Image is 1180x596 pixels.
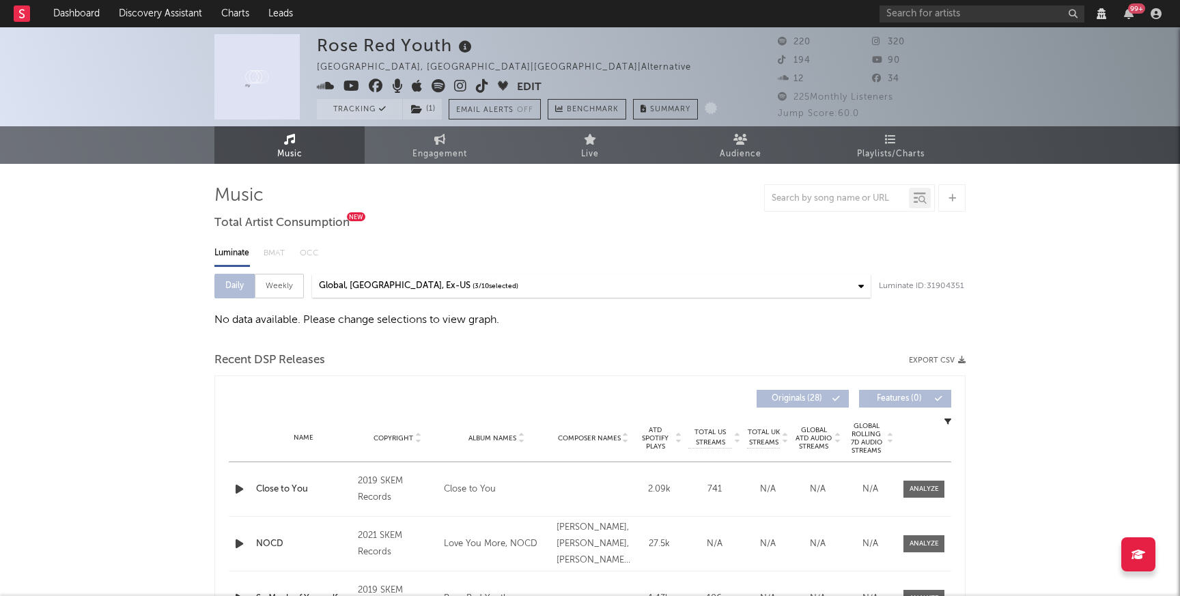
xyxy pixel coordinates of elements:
span: Total UK Streams [747,427,780,448]
span: Recent DSP Releases [214,352,325,369]
div: Close to You [444,481,496,498]
a: Playlists/Charts [815,126,966,164]
span: Global ATD Audio Streams [795,426,832,451]
div: Luminate ID: 31904351 [879,278,966,294]
em: Off [517,107,533,114]
a: Benchmark [548,99,626,119]
span: 194 [778,56,811,65]
span: Audience [720,146,761,162]
input: Search by song name or URL [765,193,909,204]
button: Export CSV [909,356,966,365]
span: 225 Monthly Listeners [778,93,893,102]
div: 99 + [1128,3,1145,14]
div: N/A [795,483,841,496]
div: New [347,212,365,221]
div: N/A [795,537,841,551]
div: 741 [688,483,740,496]
div: N/A [847,537,893,551]
a: Music [214,126,365,164]
div: N/A [847,483,893,496]
a: NOCD [256,537,351,551]
button: Email AlertsOff [449,99,541,119]
div: Luminate [214,242,250,265]
div: Love You More, NOCD [444,536,537,552]
span: ( 3 / 10 selected) [473,278,518,294]
button: 99+ [1124,8,1134,19]
button: Summary [633,99,698,119]
span: 12 [778,74,804,83]
div: [GEOGRAPHIC_DATA], [GEOGRAPHIC_DATA] | [GEOGRAPHIC_DATA] | Alternative [317,59,722,76]
span: Playlists/Charts [857,146,925,162]
span: Composer Names [558,434,621,442]
div: 27.5k [637,537,682,551]
div: N/A [747,537,788,551]
span: ( 1 ) [402,99,442,119]
a: Audience [665,126,815,164]
div: Rose Red Youth [317,34,475,57]
span: Music [277,146,303,162]
span: Jump Score: 60.0 [778,109,859,118]
button: Features(0) [859,390,951,408]
div: N/A [688,537,740,551]
div: 2.09k [637,483,682,496]
button: Tracking [317,99,402,119]
span: Originals ( 28 ) [765,395,828,403]
span: Features ( 0 ) [868,395,931,403]
span: Summary [650,106,690,113]
div: Name [256,433,351,443]
span: Benchmark [567,102,619,118]
span: Global Rolling 7D Audio Streams [847,422,885,455]
a: Live [515,126,665,164]
span: Total US Streams [688,427,732,448]
span: Copyright [374,434,413,442]
div: No data available. Please change selections to view graph. [214,312,966,328]
span: Live [581,146,599,162]
div: 2021 SKEM Records [358,528,437,560]
span: Engagement [412,146,467,162]
div: N/A [747,483,788,496]
a: Close to You [256,483,351,496]
div: Global, [GEOGRAPHIC_DATA], Ex-US [319,278,470,294]
span: 90 [872,56,900,65]
button: (1) [403,99,442,119]
button: Edit [517,79,542,96]
div: [PERSON_NAME], [PERSON_NAME], [PERSON_NAME] & [PERSON_NAME] [557,520,630,569]
span: 220 [778,38,811,46]
span: ATD Spotify Plays [637,426,673,451]
button: Originals(28) [757,390,849,408]
div: 2019 SKEM Records [358,473,437,506]
a: Engagement [365,126,515,164]
span: 34 [872,74,899,83]
input: Search for artists [880,5,1084,23]
span: Total Artist Consumption [214,215,350,231]
div: Weekly [255,274,304,298]
span: Album Names [468,434,516,442]
span: 320 [872,38,905,46]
